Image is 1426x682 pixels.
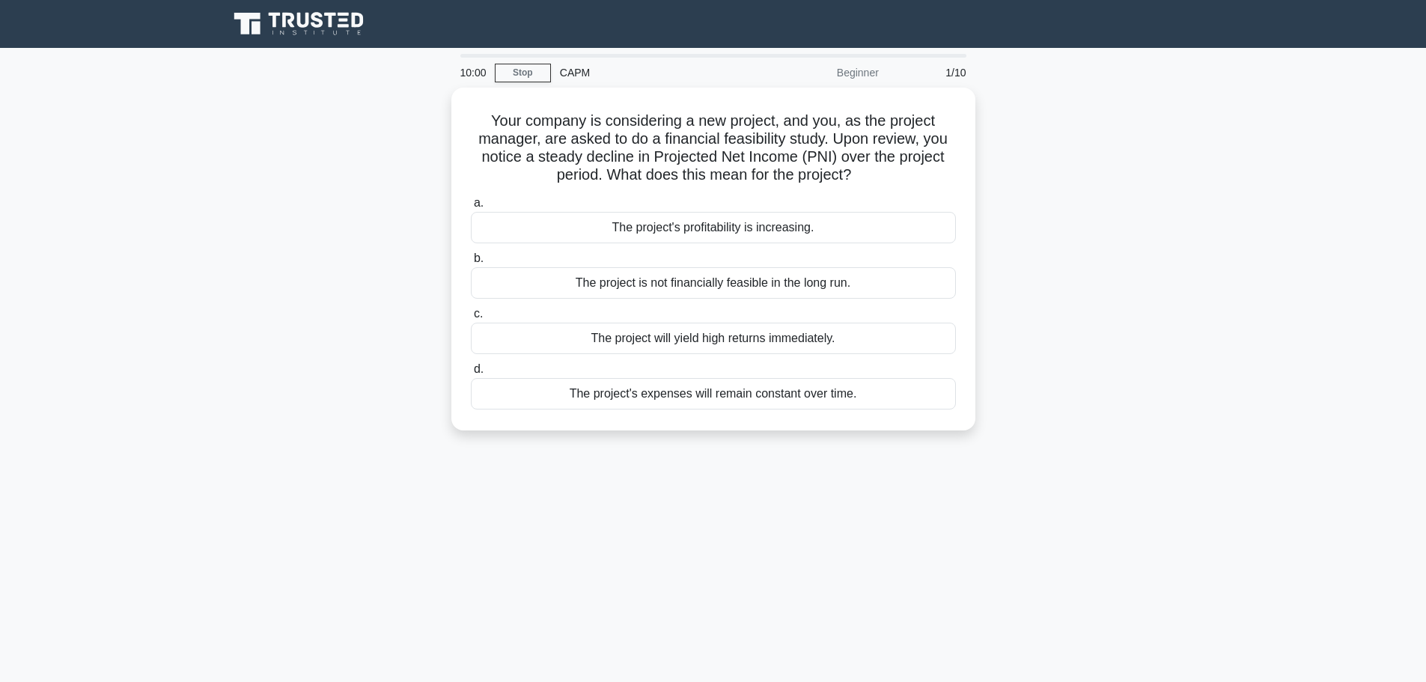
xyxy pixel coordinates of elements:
div: 10:00 [451,58,495,88]
span: d. [474,362,484,375]
div: 1/10 [888,58,975,88]
div: CAPM [551,58,757,88]
div: The project is not financially feasible in the long run. [471,267,956,299]
div: Beginner [757,58,888,88]
span: b. [474,252,484,264]
div: The project will yield high returns immediately. [471,323,956,354]
span: a. [474,196,484,209]
div: The project's profitability is increasing. [471,212,956,243]
a: Stop [495,64,551,82]
div: The project's expenses will remain constant over time. [471,378,956,409]
span: c. [474,307,483,320]
h5: Your company is considering a new project, and you, as the project manager, are asked to do a fin... [469,112,957,185]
